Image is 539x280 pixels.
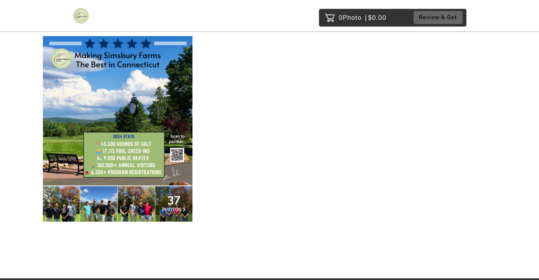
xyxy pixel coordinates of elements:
[365,14,367,21] span: |
[162,196,186,201] span: 37
[43,36,192,185] img: 220792
[43,21,192,222] a: FOSF 2025 Golf Tournament37PHOTOS
[414,11,462,24] button: Review & Get
[73,8,89,24] img: Snapphound Logo
[414,11,465,24] a: Review & Get
[162,207,181,212] span: PHOTOS
[339,12,387,23] p: 0 $0.00
[343,12,362,23] span: Photo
